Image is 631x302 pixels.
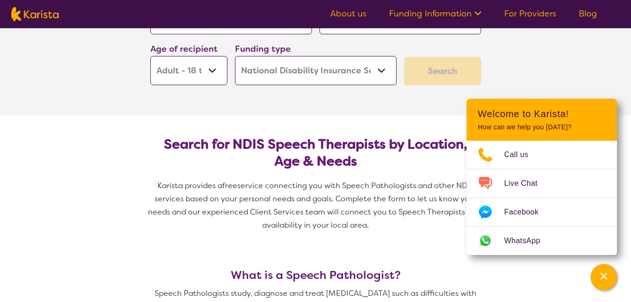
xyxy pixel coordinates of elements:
div: Channel Menu [467,99,617,255]
span: free [222,181,237,191]
a: Web link opens in a new tab. [467,227,617,255]
p: How can we help you [DATE]? [478,123,606,131]
h2: Search for NDIS Speech Therapists by Location, Age & Needs [158,136,474,170]
span: Facebook [504,205,550,219]
button: Channel Menu [591,264,617,290]
label: Age of recipient [150,43,218,55]
img: Karista logo [11,7,59,21]
h3: What is a Speech Pathologist? [147,269,485,282]
span: service connecting you with Speech Pathologists and other NDIS services based on your personal ne... [148,181,485,230]
h2: Welcome to Karista! [478,108,606,119]
a: About us [330,8,366,19]
label: Funding type [235,43,291,55]
ul: Choose channel [467,141,617,255]
span: Karista provides a [157,181,222,191]
span: Call us [504,148,540,162]
a: Funding Information [389,8,482,19]
span: WhatsApp [504,234,552,248]
a: Blog [579,8,597,19]
a: For Providers [504,8,556,19]
span: Live Chat [504,176,549,191]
